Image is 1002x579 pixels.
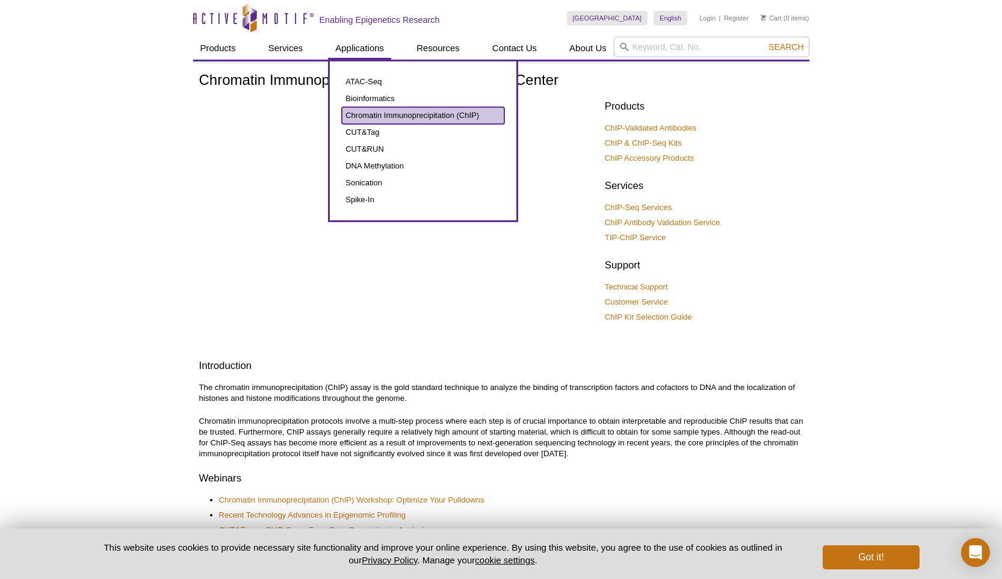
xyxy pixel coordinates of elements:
a: TIP-ChIP Service [605,232,666,243]
a: ChIP & ChIP-Seq Kits [605,138,682,149]
a: Applications [328,37,391,60]
a: Services [261,37,311,60]
button: cookie settings [475,555,534,565]
a: Customer Service [605,297,668,308]
a: Contact Us [485,37,544,60]
a: Chromatin Immunoprecipitation (ChIP) Workshop: Optimize Your Pulldowns [219,495,484,506]
button: Got it! [823,545,919,569]
li: | [719,11,721,25]
h2: Services [605,179,803,193]
a: ChIP-Seq Services [605,202,672,213]
a: DNA Methylation [342,158,504,175]
a: Bioinformatics [342,90,504,107]
a: CUT&Tag vs ChIP-Seq – From Data Generation to Analysis [219,525,428,536]
button: Search [765,42,807,52]
p: The chromatin immunoprecipitation (ChIP) assay is the gold standard technique to analyze the bind... [199,382,803,404]
a: Privacy Policy [362,555,417,565]
a: Cart [761,14,782,22]
a: ChIP Kit Selection Guide [605,312,692,323]
img: Your Cart [761,14,766,20]
a: ChIP Antibody Validation Service [605,217,720,228]
p: Chromatin immunoprecipitation protocols involve a multi-step process where each step is of crucia... [199,416,803,459]
h2: Webinars [199,471,803,486]
input: Keyword, Cat. No. [614,37,809,57]
a: English [654,11,687,25]
a: Login [699,14,716,22]
a: Sonication [342,175,504,191]
h1: Chromatin Immunoprecipitation (ChIP) Resource Center [199,72,803,90]
a: Recent Technology Advances in Epigenomic Profiling [219,510,406,521]
div: Open Intercom Messenger [961,538,990,567]
a: ATAC-Seq [342,73,504,90]
a: [GEOGRAPHIC_DATA] [567,11,648,25]
a: ChIP Accessory Products [605,153,694,164]
a: Products [193,37,243,60]
a: Chromatin Immunoprecipitation (ChIP) [342,107,504,124]
h2: Enabling Epigenetics Research [320,14,440,25]
a: Register [724,14,749,22]
a: CUT&RUN [342,141,504,158]
p: This website uses cookies to provide necessary site functionality and improve your online experie... [83,541,803,566]
h2: Support [605,258,803,273]
li: (0 items) [761,11,809,25]
a: CUT&Tag [342,124,504,141]
a: ChIP-Validated Antibodies [605,123,696,134]
span: Search [769,42,803,52]
a: Technical Support [605,282,668,293]
h2: Introduction [199,359,803,373]
a: About Us [562,37,614,60]
h2: Products [605,99,803,114]
a: Resources [409,37,467,60]
iframe: How to Become a ChIP Assay Expert [199,97,596,320]
a: Spike-In [342,191,504,208]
